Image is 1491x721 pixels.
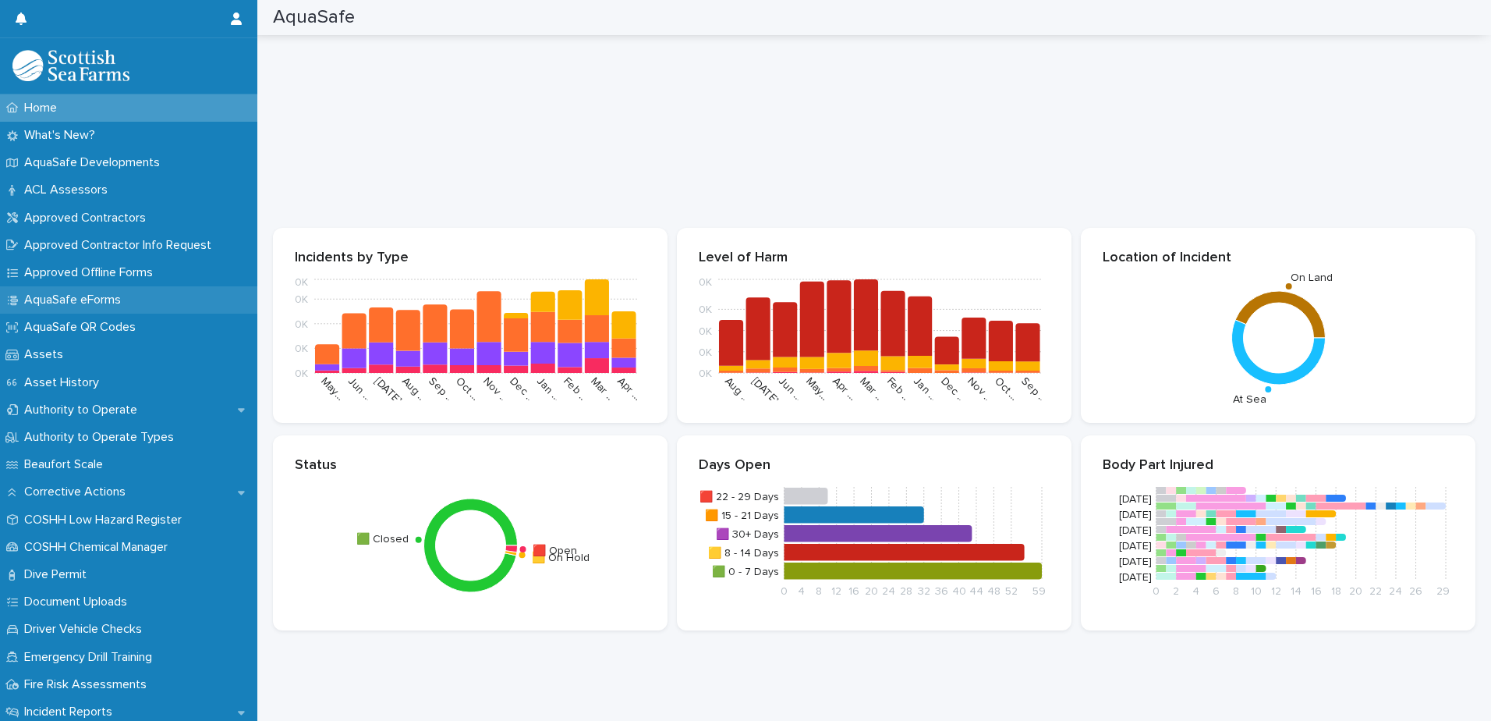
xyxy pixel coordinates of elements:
p: COSHH Low Hazard Register [18,513,194,527]
text: Jan … [535,376,562,403]
p: Document Uploads [18,595,140,609]
p: Driver Vehicle Checks [18,622,154,637]
tspan: 20 [1349,586,1362,597]
text: Feb … [884,376,912,404]
tspan: 59 [1032,586,1046,597]
p: Asset History [18,375,112,390]
p: Approved Offline Forms [18,265,165,280]
text: Oct … [454,376,481,403]
p: AquaSafe QR Codes [18,320,148,335]
tspan: 10 [1251,586,1262,597]
img: bPIBxiqnSb2ggTQWdOVV [12,50,129,81]
text: [DATE] … [749,376,788,414]
p: Body Part Injured [1103,457,1454,474]
h2: AquaSafe [273,6,355,29]
text: May… [804,376,830,403]
tspan: [DATE] [1119,572,1152,583]
tspan: 🟩 0 - 7 Days [712,565,779,578]
p: Incidents by Type [295,250,646,267]
tspan: 8 [1233,586,1239,597]
text: Nov … [480,376,509,405]
text: Dec … [508,376,537,405]
tspan: 22 [1369,586,1382,597]
p: Location of Incident [1103,250,1454,267]
tspan: 0K [699,347,712,358]
p: Days Open [699,457,1050,474]
text: On Land [1291,272,1333,283]
p: Beaufort Scale [18,457,115,472]
text: Aug … [723,376,752,405]
text: Jan … [912,376,939,403]
tspan: [DATE] [1119,494,1152,505]
p: Fire Risk Assessments [18,677,159,692]
text: Mar … [858,376,886,404]
text: 🟥 Open [533,544,577,557]
tspan: 0K [295,368,308,379]
tspan: 4 [1192,586,1199,597]
p: Authority to Operate Types [18,430,186,445]
tspan: 🟧 15 - 21 Days [705,509,779,522]
tspan: 2 [1173,586,1179,597]
text: 🟩 Closed [356,533,408,546]
tspan: 20 [865,586,878,597]
tspan: 48 [987,586,1000,597]
p: COSHH Chemical Manager [18,540,180,555]
p: Authority to Operate [18,403,150,417]
p: Status [295,457,646,474]
tspan: 6 [1213,586,1220,597]
p: Approved Contractors [18,211,158,226]
text: Oct … [993,376,1020,403]
tspan: 14 [1291,586,1302,597]
tspan: 0K [699,305,712,316]
tspan: 52 [1005,586,1018,597]
text: Dec … [939,376,968,405]
tspan: 0K [295,344,308,355]
tspan: [DATE] [1119,541,1152,552]
tspan: [DATE] [1119,510,1152,520]
tspan: 🟨 8 - 14 Days [708,546,779,559]
text: [DATE] … [373,376,411,414]
p: Incident Reports [18,705,125,719]
tspan: 🟥 22 - 29 Days [699,490,779,503]
text: Sep … [1019,376,1048,405]
p: ACL Assessors [18,183,120,197]
p: Home [18,101,69,115]
text: Apr … [615,376,643,403]
tspan: 0K [295,278,308,289]
tspan: 40 [952,586,966,597]
tspan: 29 [1436,586,1450,597]
tspan: 8 [816,586,822,597]
tspan: 12 [831,586,841,597]
tspan: 0K [295,319,308,330]
tspan: 0K [699,278,712,289]
tspan: 0K [699,326,712,337]
p: AquaSafe eForms [18,293,133,307]
tspan: 12 [1271,586,1281,597]
tspan: 24 [882,586,895,597]
tspan: 🟪 30+ Days [716,527,779,541]
tspan: 4 [798,586,805,597]
text: May… [319,376,345,403]
text: Feb … [561,376,590,404]
tspan: 18 [1331,586,1341,597]
tspan: 44 [969,586,983,597]
tspan: 0K [295,295,308,306]
p: Dive Permit [18,567,99,582]
text: Jun … [345,376,373,403]
tspan: 36 [935,586,948,597]
p: Emergency Drill Training [18,650,165,665]
text: Jun … [777,376,804,403]
tspan: 16 [848,586,859,597]
tspan: [DATE] [1119,525,1152,536]
tspan: 32 [918,586,930,597]
p: Level of Harm [699,250,1050,267]
text: Apr … [830,376,858,403]
p: AquaSafe Developments [18,155,172,170]
p: What's New? [18,128,108,143]
tspan: 16 [1311,586,1322,597]
text: At Sea [1232,395,1266,406]
tspan: 24 [1389,586,1402,597]
tspan: 0K [699,368,712,379]
tspan: [DATE] [1119,556,1152,567]
tspan: 0 [781,586,788,597]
